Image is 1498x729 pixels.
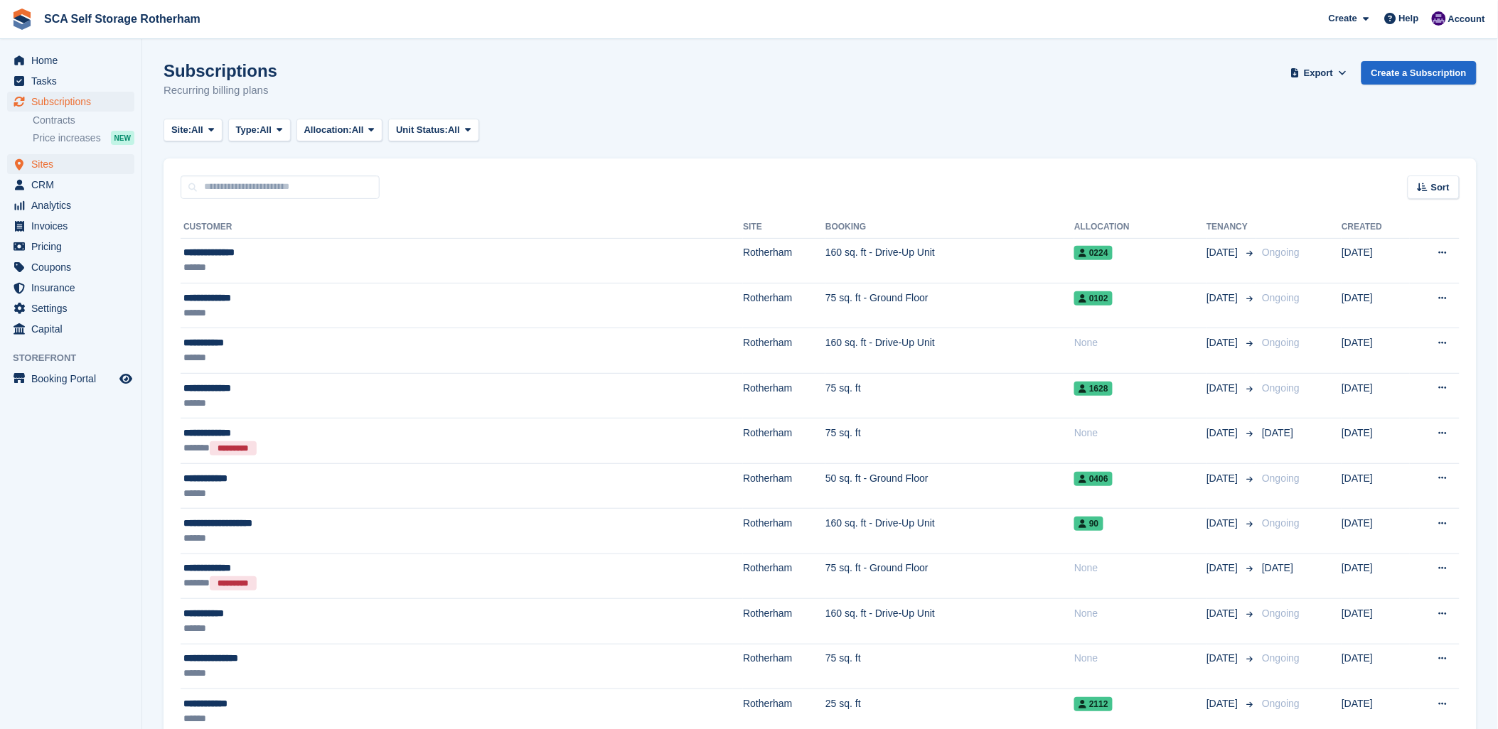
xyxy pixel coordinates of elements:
a: menu [7,319,134,339]
span: CRM [31,175,117,195]
span: Ongoing [1262,517,1300,529]
img: stora-icon-8386f47178a22dfd0bd8f6a31ec36ba5ce8667c1dd55bd0f319d3a0aa187defe.svg [11,9,33,30]
span: [DATE] [1207,245,1241,260]
span: 0102 [1074,291,1113,306]
span: [DATE] [1207,381,1241,396]
span: [DATE] [1207,471,1241,486]
td: [DATE] [1342,463,1410,508]
button: Type: All [228,119,291,142]
span: Home [31,50,117,70]
th: Customer [181,216,743,239]
td: Rotherham [743,553,825,599]
td: [DATE] [1342,283,1410,328]
span: Ongoing [1262,652,1300,664]
span: Create [1329,11,1357,26]
a: menu [7,257,134,277]
td: [DATE] [1342,644,1410,688]
button: Export [1288,61,1350,85]
td: 160 sq. ft - Drive-Up Unit [825,328,1074,373]
th: Created [1342,216,1410,239]
span: 2112 [1074,697,1113,711]
td: 160 sq. ft - Drive-Up Unit [825,599,1074,644]
a: menu [7,50,134,70]
th: Site [743,216,825,239]
div: None [1074,426,1207,441]
a: menu [7,195,134,215]
span: [DATE] [1262,562,1293,573]
a: SCA Self Storage Rotherham [38,7,206,31]
span: Invoices [31,216,117,236]
td: [DATE] [1342,509,1410,553]
td: Rotherham [743,373,825,418]
div: NEW [111,131,134,145]
td: [DATE] [1342,418,1410,464]
td: Rotherham [743,463,825,508]
a: menu [7,154,134,174]
span: Ongoing [1262,698,1300,709]
span: [DATE] [1207,426,1241,441]
span: Allocation: [304,123,352,137]
button: Unit Status: All [388,119,478,142]
a: menu [7,71,134,91]
span: Ongoing [1262,292,1300,303]
button: Allocation: All [296,119,383,142]
span: Analytics [31,195,117,215]
a: Create a Subscription [1361,61,1477,85]
span: Storefront [13,351,141,365]
span: [DATE] [1207,606,1241,621]
td: Rotherham [743,283,825,328]
td: 75 sq. ft [825,418,1074,464]
div: None [1074,606,1207,621]
span: Pricing [31,237,117,256]
a: menu [7,216,134,236]
span: Ongoing [1262,607,1300,619]
th: Tenancy [1207,216,1256,239]
td: 160 sq. ft - Drive-Up Unit [825,238,1074,283]
span: Insurance [31,278,117,298]
th: Booking [825,216,1074,239]
span: Ongoing [1262,247,1300,258]
span: Coupons [31,257,117,277]
span: [DATE] [1207,291,1241,306]
span: [DATE] [1207,651,1241,666]
a: Contracts [33,114,134,127]
span: Ongoing [1262,337,1300,348]
span: Type: [236,123,260,137]
span: 1628 [1074,382,1113,396]
span: 90 [1074,517,1103,531]
span: Account [1448,12,1485,26]
td: Rotherham [743,644,825,688]
p: Recurring billing plans [164,82,277,99]
span: Site: [171,123,191,137]
a: menu [7,369,134,389]
td: 75 sq. ft [825,644,1074,688]
span: [DATE] [1262,427,1293,438]
span: Booking Portal [31,369,117,389]
td: 75 sq. ft - Ground Floor [825,553,1074,599]
span: All [448,123,460,137]
a: menu [7,92,134,112]
span: All [191,123,203,137]
a: menu [7,298,134,318]
span: Settings [31,298,117,318]
span: Sites [31,154,117,174]
td: 75 sq. ft [825,373,1074,418]
a: Preview store [117,370,134,387]
td: [DATE] [1342,238,1410,283]
div: None [1074,335,1207,350]
span: Help [1399,11,1419,26]
span: All [260,123,272,137]
span: [DATE] [1207,696,1241,711]
div: None [1074,561,1207,576]
td: 50 sq. ft - Ground Floor [825,463,1074,508]
span: 0224 [1074,246,1113,260]
td: [DATE] [1342,553,1410,599]
button: Site: All [164,119,223,142]
span: [DATE] [1207,516,1241,531]
span: [DATE] [1207,335,1241,350]
span: Ongoing [1262,472,1300,484]
span: 0406 [1074,472,1113,486]
td: Rotherham [743,238,825,283]
span: Subscriptions [31,92,117,112]
a: menu [7,237,134,256]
